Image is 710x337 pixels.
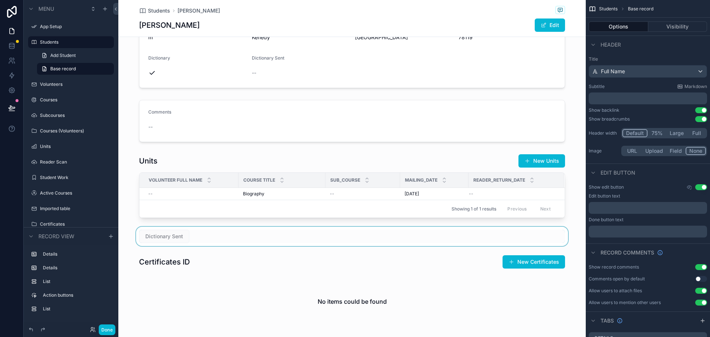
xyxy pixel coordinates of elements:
span: Sub_course [330,177,360,183]
label: Units [40,144,112,149]
span: Base record [50,66,76,72]
button: Edit [535,18,565,32]
label: Details [43,251,111,257]
label: Action buttons [43,292,111,298]
span: Record comments [601,249,654,256]
span: Edit button [601,169,635,176]
label: Imported table [40,206,112,212]
span: Record view [38,233,74,240]
label: Active Courses [40,190,112,196]
span: Course Title [243,177,275,183]
a: [PERSON_NAME] [177,7,220,14]
div: Show backlink [589,107,619,113]
label: Title [589,56,707,62]
label: Header width [589,130,618,136]
button: Field [666,147,686,155]
label: Edit button text [589,193,620,199]
button: Done [99,324,115,335]
a: Add Student [37,50,114,61]
div: scrollable content [589,92,707,104]
div: scrollable content [589,226,707,237]
span: Add Student [50,53,76,58]
span: Full Name [601,68,625,75]
span: Volunteer Full Name [149,177,202,183]
div: scrollable content [24,245,118,322]
h1: [PERSON_NAME] [139,20,200,30]
span: Markdown [684,84,707,90]
label: Volunteers [40,81,112,87]
label: Done button text [589,217,623,223]
label: App Setup [40,24,112,30]
span: Tabs [601,317,614,324]
span: Students [148,7,170,14]
button: Default [622,129,648,137]
span: Students [599,6,618,12]
div: scrollable content [589,202,707,214]
div: Show breadcrumbs [589,116,630,122]
label: Certificates [40,221,112,227]
label: Image [589,148,618,154]
a: Markdown [677,84,707,90]
label: Subtitle [589,84,605,90]
div: Comments open by default [589,276,645,282]
div: Allow users to mention other users [589,300,661,306]
button: 75% [648,129,666,137]
button: Full Name [589,65,707,78]
button: Visibility [648,21,707,32]
label: Details [43,265,111,271]
a: Students [139,7,170,14]
label: Courses [40,97,112,103]
label: Reader Scan [40,159,112,165]
span: Menu [38,5,54,13]
button: URL [622,147,642,155]
div: Allow users to attach files [589,288,642,294]
label: Show edit button [589,184,624,190]
label: Students [40,39,109,45]
label: List [43,306,111,312]
button: Large [666,129,687,137]
div: Show record comments [589,264,639,270]
label: Courses (Volunteers) [40,128,112,134]
span: Base record [628,6,653,12]
button: Options [589,21,648,32]
span: Reader_return_date [473,177,525,183]
span: Mailing_date [405,177,437,183]
a: Base record [37,63,114,75]
span: Header [601,41,621,48]
label: Student Work [40,175,112,181]
button: None [686,147,706,155]
span: Showing 1 of 1 results [452,206,496,212]
button: Upload [642,147,666,155]
label: List [43,279,111,284]
label: Subcourses [40,112,112,118]
button: Full [687,129,706,137]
